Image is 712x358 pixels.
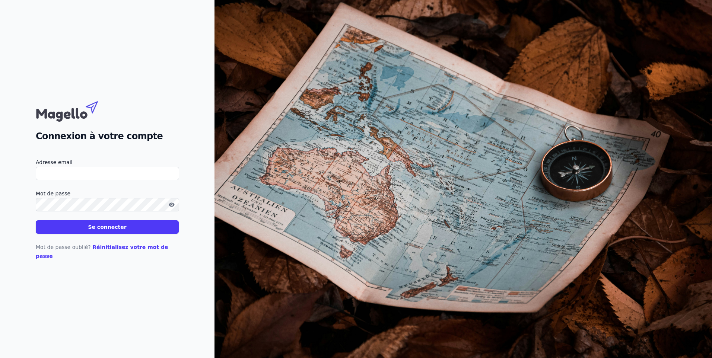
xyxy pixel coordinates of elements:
[36,220,179,234] button: Se connecter
[36,189,179,198] label: Mot de passe
[36,244,168,259] a: Réinitialisez votre mot de passe
[36,98,114,124] img: Magello
[36,243,179,260] p: Mot de passe oublié?
[36,130,179,143] h2: Connexion à votre compte
[36,158,179,167] label: Adresse email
